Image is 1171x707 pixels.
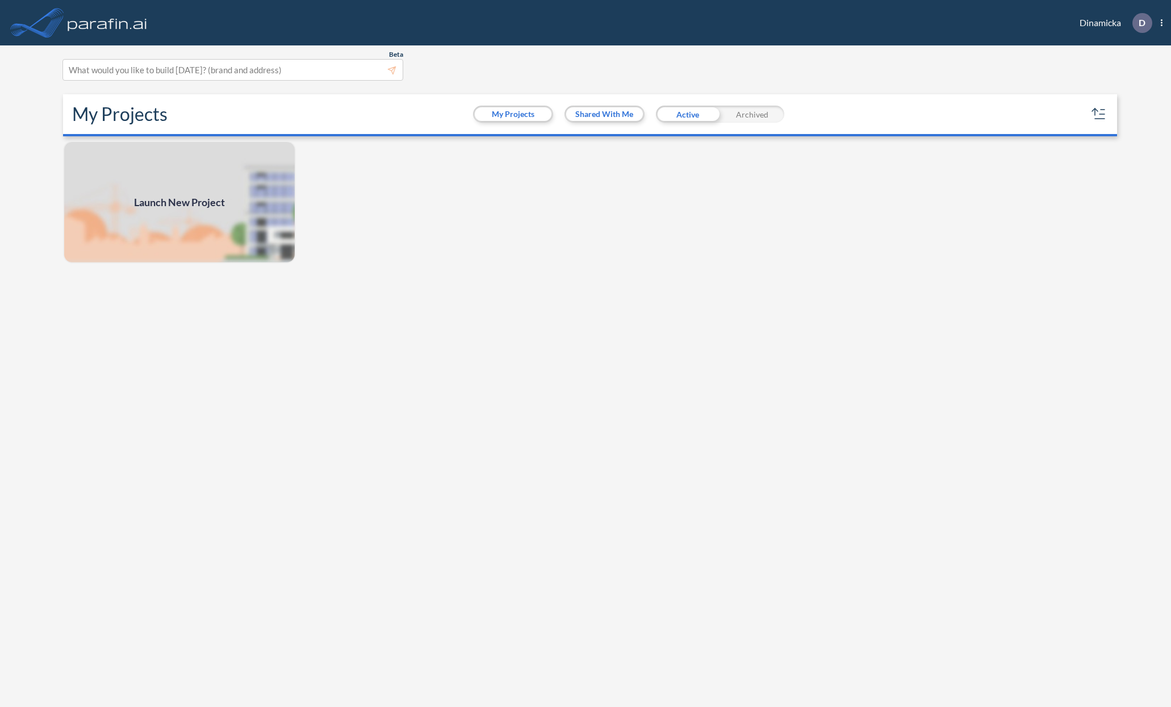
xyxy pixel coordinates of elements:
[72,103,168,125] h2: My Projects
[389,50,403,59] span: Beta
[656,106,720,123] div: Active
[1090,105,1108,123] button: sort
[134,195,225,210] span: Launch New Project
[1063,13,1162,33] div: Dinamicka
[63,141,296,263] a: Launch New Project
[63,141,296,263] img: add
[65,11,149,34] img: logo
[475,107,551,121] button: My Projects
[566,107,643,121] button: Shared With Me
[720,106,784,123] div: Archived
[1139,18,1145,28] p: D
